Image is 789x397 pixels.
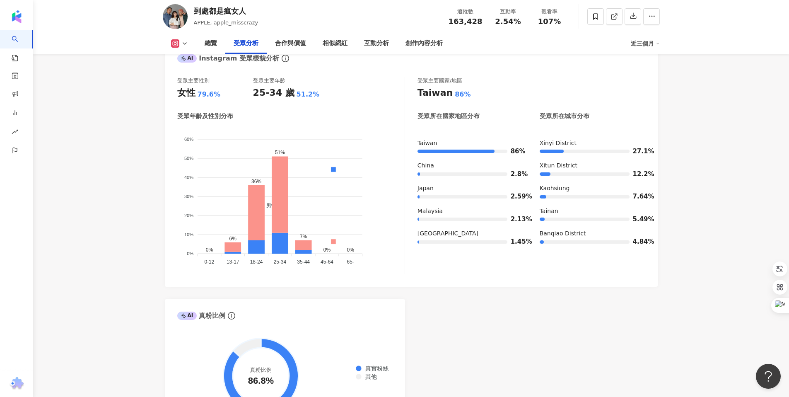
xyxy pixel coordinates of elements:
div: 觀看率 [534,7,565,16]
tspan: 30% [184,194,193,199]
div: Malaysia [417,207,523,215]
tspan: 65- [347,259,354,265]
span: 男性 [260,203,276,208]
tspan: 0% [187,251,193,256]
div: 到處都是瘋女人 [194,6,258,16]
span: info-circle [227,311,236,321]
div: 互動率 [492,7,524,16]
span: 2.13% [511,216,523,223]
div: 79.6% [198,90,221,99]
div: Xinyi District [540,139,645,148]
div: AI [177,312,197,320]
div: Instagram 受眾樣貌分析 [177,54,279,63]
tspan: 50% [184,156,193,161]
div: 51.2% [297,90,320,99]
span: 107% [538,17,561,26]
img: chrome extension [9,377,25,390]
span: 27.1% [633,148,645,155]
div: 25-34 歲 [253,87,294,99]
div: 受眾分析 [234,39,258,48]
tspan: 35-44 [297,259,310,265]
span: 2.54% [495,17,521,26]
div: 追蹤數 [449,7,483,16]
span: 1.45% [511,239,523,245]
div: AI [177,54,197,63]
div: Tainan [540,207,645,215]
span: 其他 [359,373,377,380]
div: Banqiao District [540,230,645,238]
div: 受眾主要性別 [177,77,210,85]
span: 163,428 [449,17,483,26]
span: 2.59% [511,194,523,200]
span: 12.2% [633,171,645,177]
a: search [12,30,28,62]
div: 互動分析 [364,39,389,48]
img: logo icon [10,10,23,23]
span: 2.8% [511,171,523,177]
tspan: 40% [184,175,193,180]
div: Taiwan [417,87,453,99]
span: info-circle [280,53,290,63]
div: Kaohsiung [540,184,645,193]
div: 受眾主要國家/地區 [417,77,462,85]
div: 相似網紅 [323,39,347,48]
tspan: 10% [184,232,193,237]
tspan: 0-12 [204,259,214,265]
tspan: 45-64 [321,259,333,265]
span: 5.49% [633,216,645,223]
tspan: 60% [184,136,193,141]
tspan: 25-34 [273,259,286,265]
span: 真實粉絲 [359,365,388,372]
span: 86% [511,148,523,155]
div: 女性 [177,87,195,99]
div: 合作與價值 [275,39,306,48]
div: 受眾所在城市分布 [540,112,589,121]
div: 近三個月 [631,37,660,50]
iframe: Help Scout Beacon - Open [756,364,781,389]
div: Taiwan [417,139,523,148]
div: 受眾所在國家地區分布 [417,112,480,121]
span: 7.64% [633,194,645,200]
div: 受眾主要年齡 [253,77,285,85]
img: KOL Avatar [163,4,188,29]
tspan: 18-24 [250,259,263,265]
tspan: 20% [184,213,193,218]
span: rise [12,123,18,142]
span: APPLE, apple_misscrazy [194,19,258,26]
div: 86% [455,90,471,99]
div: 受眾年齡及性別分布 [177,112,233,121]
tspan: 13-17 [226,259,239,265]
div: 總覽 [205,39,217,48]
div: Xitun District [540,162,645,170]
div: Japan [417,184,523,193]
div: 真粉比例 [177,311,226,320]
span: 4.84% [633,239,645,245]
div: [GEOGRAPHIC_DATA] [417,230,523,238]
div: China [417,162,523,170]
div: 創作內容分析 [405,39,443,48]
